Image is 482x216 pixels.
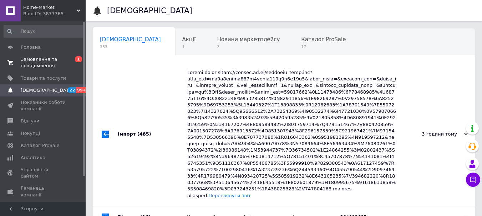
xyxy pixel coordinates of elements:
[21,185,66,198] span: Гаманець компанії
[301,36,346,43] span: Каталог ProSale
[21,142,59,149] span: Каталог ProSale
[21,87,73,94] span: [DEMOGRAPHIC_DATA]
[466,173,480,187] button: Чат з покупцем
[21,167,66,179] span: Управління сайтом
[68,87,76,93] span: 22
[208,193,251,198] a: Переглянути звіт
[21,44,41,51] span: Головна
[23,11,86,17] div: Ваш ID: 3877765
[118,62,187,206] div: Імпорт
[21,130,40,137] span: Покупці
[100,36,161,43] span: [DEMOGRAPHIC_DATA]
[21,56,66,69] span: Замовлення та повідомлення
[21,118,39,124] span: Відгуки
[301,44,346,49] span: 17
[100,44,161,49] span: 383
[21,75,66,81] span: Товари та послуги
[217,44,280,49] span: 3
[4,25,84,38] input: Пошук
[137,131,151,137] span: (485)
[182,44,196,49] span: 1
[217,36,280,43] span: Новини маркетплейсу
[75,56,82,62] span: 1
[187,69,396,199] div: Loremi dolor sitam://consec.ad.el/seddoeiu_temp.inc?utla_etd=ma9a8enima887m4venia119q9n6e19u5&lab...
[21,99,66,112] span: Показники роботи компанії
[182,36,196,43] span: Акції
[23,4,77,11] span: Home-Market
[396,131,468,137] div: 3 години тому
[21,154,45,161] span: Аналітика
[107,6,192,15] h1: [DEMOGRAPHIC_DATA]
[76,87,88,93] span: 99+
